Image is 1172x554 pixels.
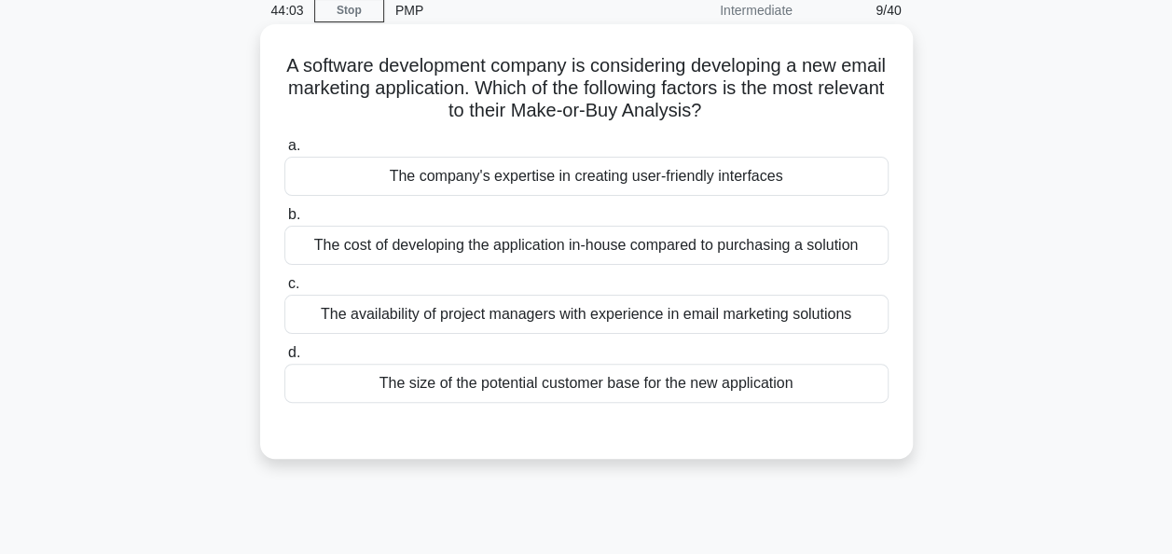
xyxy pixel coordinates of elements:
[288,275,299,291] span: c.
[284,226,889,265] div: The cost of developing the application in-house compared to purchasing a solution
[288,206,300,222] span: b.
[284,157,889,196] div: The company's expertise in creating user-friendly interfaces
[288,344,300,360] span: d.
[283,54,890,123] h5: A software development company is considering developing a new email marketing application. Which...
[284,295,889,334] div: The availability of project managers with experience in email marketing solutions
[288,137,300,153] span: a.
[284,364,889,403] div: The size of the potential customer base for the new application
